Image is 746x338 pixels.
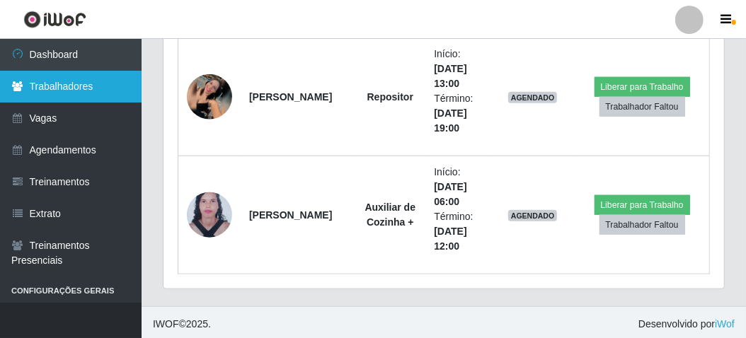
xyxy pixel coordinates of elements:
button: Liberar para Trabalho [595,77,690,97]
span: IWOF [153,318,179,330]
span: AGENDADO [508,92,558,103]
li: Início: [434,165,482,209]
strong: Auxiliar de Cozinha + [365,202,416,228]
li: Término: [434,91,482,136]
span: Desenvolvido por [638,317,735,332]
time: [DATE] 19:00 [434,107,466,134]
button: Trabalhador Faltou [599,97,685,117]
strong: Repositor [367,91,413,103]
span: © 2025 . [153,317,211,332]
strong: [PERSON_NAME] [249,209,332,221]
button: Trabalhador Faltou [599,215,685,235]
time: [DATE] 13:00 [434,63,466,89]
button: Liberar para Trabalho [595,195,690,215]
strong: [PERSON_NAME] [249,91,332,103]
li: Término: [434,209,482,254]
span: AGENDADO [508,210,558,221]
img: CoreUI Logo [23,11,86,28]
img: 1728382310331.jpeg [187,185,232,246]
time: [DATE] 06:00 [434,181,466,207]
a: iWof [715,318,735,330]
li: Início: [434,47,482,91]
time: [DATE] 12:00 [434,226,466,252]
img: 1744410035254.jpeg [187,74,232,120]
